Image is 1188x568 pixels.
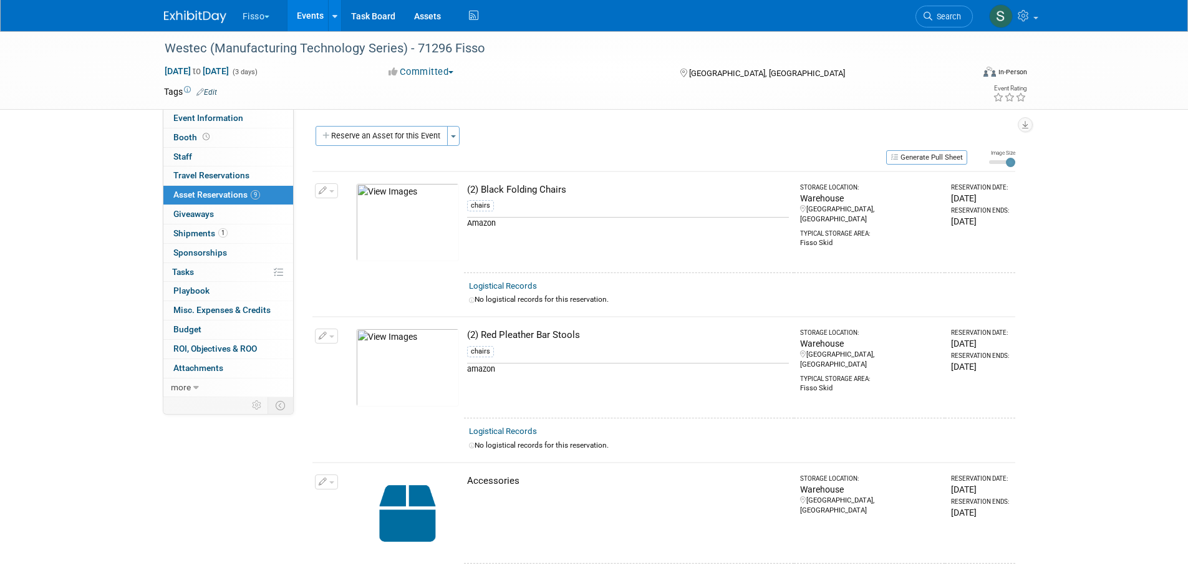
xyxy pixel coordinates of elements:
td: Personalize Event Tab Strip [246,397,268,413]
span: [GEOGRAPHIC_DATA], [GEOGRAPHIC_DATA] [689,69,845,78]
img: View Images [356,329,459,407]
div: [DATE] [951,483,1010,496]
div: Warehouse [800,192,940,205]
div: Reservation Date: [951,329,1010,337]
td: Tags [164,85,217,98]
div: Typical Storage Area: [800,224,940,238]
a: Booth [163,128,293,147]
span: Budget [173,324,201,334]
div: Reservation Date: [951,183,1010,192]
a: Playbook [163,282,293,301]
div: Amazon [467,217,789,229]
a: Budget [163,320,293,339]
a: Shipments1 [163,224,293,243]
div: Event Rating [993,85,1026,92]
div: Reservation Date: [951,474,1010,483]
img: View Images [356,183,459,261]
span: Shipments [173,228,228,238]
div: (2) Black Folding Chairs [467,183,789,196]
div: No logistical records for this reservation. [469,294,1010,305]
div: [DATE] [951,360,1010,373]
a: Sponsorships [163,244,293,262]
span: Event Information [173,113,243,123]
a: Asset Reservations9 [163,186,293,205]
a: Misc. Expenses & Credits [163,301,293,320]
div: Warehouse [800,337,940,350]
span: to [191,66,203,76]
div: amazon [467,363,789,375]
a: Edit [196,88,217,97]
img: Samantha Meyers [989,4,1013,28]
div: Fisso Skid [800,383,940,393]
div: Fisso Skid [800,238,940,248]
img: Format-Inperson.png [983,67,996,77]
button: Generate Pull Sheet [886,150,967,165]
div: [GEOGRAPHIC_DATA], [GEOGRAPHIC_DATA] [800,350,940,370]
div: [GEOGRAPHIC_DATA], [GEOGRAPHIC_DATA] [800,205,940,224]
span: Travel Reservations [173,170,249,180]
div: [GEOGRAPHIC_DATA], [GEOGRAPHIC_DATA] [800,496,940,516]
span: 1 [218,228,228,238]
div: Event Format [899,65,1028,84]
div: [DATE] [951,506,1010,519]
div: Westec (Manufacturing Technology Series) - 71296 Fisso [160,37,954,60]
div: [DATE] [951,215,1010,228]
div: Accessories [467,474,789,488]
div: In-Person [998,67,1027,77]
a: Travel Reservations [163,166,293,185]
span: Playbook [173,286,210,296]
div: Storage Location: [800,183,940,192]
a: ROI, Objectives & ROO [163,340,293,359]
a: Search [915,6,973,27]
span: Asset Reservations [173,190,260,200]
a: Giveaways [163,205,293,224]
span: Booth not reserved yet [200,132,212,142]
div: Reservation Ends: [951,206,1010,215]
span: Staff [173,152,192,161]
td: Toggle Event Tabs [268,397,293,413]
div: Image Size [989,149,1015,156]
div: [DATE] [951,192,1010,205]
span: Attachments [173,363,223,373]
div: chairs [467,200,494,211]
div: [DATE] [951,337,1010,350]
span: Giveaways [173,209,214,219]
div: Typical Storage Area: [800,370,940,383]
img: ExhibitDay [164,11,226,23]
span: 9 [251,190,260,200]
span: Sponsorships [173,248,227,258]
div: (2) Red Pleather Bar Stools [467,329,789,342]
a: Tasks [163,263,293,282]
div: Reservation Ends: [951,498,1010,506]
div: Reservation Ends: [951,352,1010,360]
span: Misc. Expenses & Credits [173,305,271,315]
button: Reserve an Asset for this Event [316,126,448,146]
img: Capital-Asset-Icon-2.png [356,474,459,552]
span: Search [932,12,961,21]
span: ROI, Objectives & ROO [173,344,257,354]
span: [DATE] [DATE] [164,65,229,77]
a: Event Information [163,109,293,128]
a: Logistical Records [469,426,537,436]
span: more [171,382,191,392]
span: (3 days) [231,68,258,76]
span: Tasks [172,267,194,277]
a: Staff [163,148,293,166]
div: Warehouse [800,483,940,496]
div: chairs [467,346,494,357]
div: No logistical records for this reservation. [469,440,1010,451]
div: Storage Location: [800,329,940,337]
a: Logistical Records [469,281,537,291]
button: Committed [384,65,458,79]
div: Storage Location: [800,474,940,483]
a: more [163,378,293,397]
span: Booth [173,132,212,142]
a: Attachments [163,359,293,378]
